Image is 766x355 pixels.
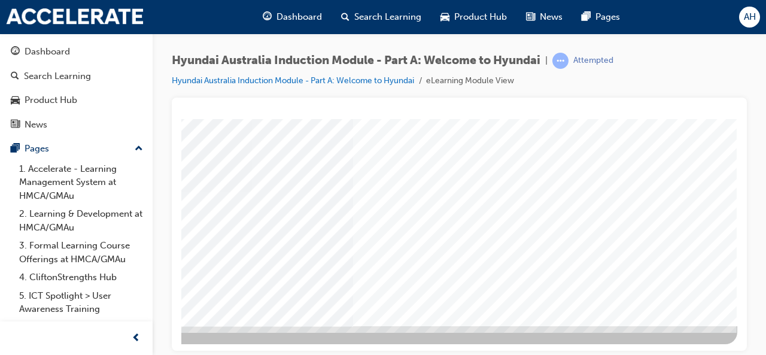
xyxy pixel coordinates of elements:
[454,10,507,24] span: Product Hub
[5,65,148,87] a: Search Learning
[25,142,49,156] div: Pages
[14,287,148,318] a: 5. ICT Spotlight > User Awareness Training
[172,54,540,68] span: Hyundai Australia Induction Module - Part A: Welcome to Hyundai
[572,5,630,29] a: pages-iconPages
[332,5,431,29] a: search-iconSearch Learning
[132,331,141,346] span: prev-icon
[440,10,449,25] span: car-icon
[526,10,535,25] span: news-icon
[24,69,91,83] div: Search Learning
[263,10,272,25] span: guage-icon
[545,54,548,68] span: |
[354,10,421,24] span: Search Learning
[540,10,563,24] span: News
[25,45,70,59] div: Dashboard
[431,5,516,29] a: car-iconProduct Hub
[552,53,569,69] span: learningRecordVerb_ATTEMPT-icon
[5,41,148,63] a: Dashboard
[6,8,144,25] img: accelerate-hmca
[14,236,148,268] a: 3. Formal Learning Course Offerings at HMCA/GMAu
[516,5,572,29] a: news-iconNews
[5,138,148,160] button: Pages
[14,318,148,337] a: All Pages
[172,75,414,86] a: Hyundai Australia Induction Module - Part A: Welcome to Hyundai
[25,118,47,132] div: News
[341,10,349,25] span: search-icon
[25,93,77,107] div: Product Hub
[11,95,20,106] span: car-icon
[276,10,322,24] span: Dashboard
[5,89,148,111] a: Product Hub
[11,144,20,154] span: pages-icon
[14,160,148,205] a: 1. Accelerate - Learning Management System at HMCA/GMAu
[14,205,148,236] a: 2. Learning & Development at HMCA/GMAu
[744,10,756,24] span: AH
[253,5,332,29] a: guage-iconDashboard
[11,120,20,131] span: news-icon
[11,71,19,82] span: search-icon
[595,10,620,24] span: Pages
[739,7,760,28] button: AH
[14,268,148,287] a: 4. CliftonStrengths Hub
[11,47,20,57] span: guage-icon
[5,114,148,136] a: News
[426,74,514,88] li: eLearning Module View
[582,10,591,25] span: pages-icon
[5,38,148,138] button: DashboardSearch LearningProduct HubNews
[573,55,613,66] div: Attempted
[135,141,143,157] span: up-icon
